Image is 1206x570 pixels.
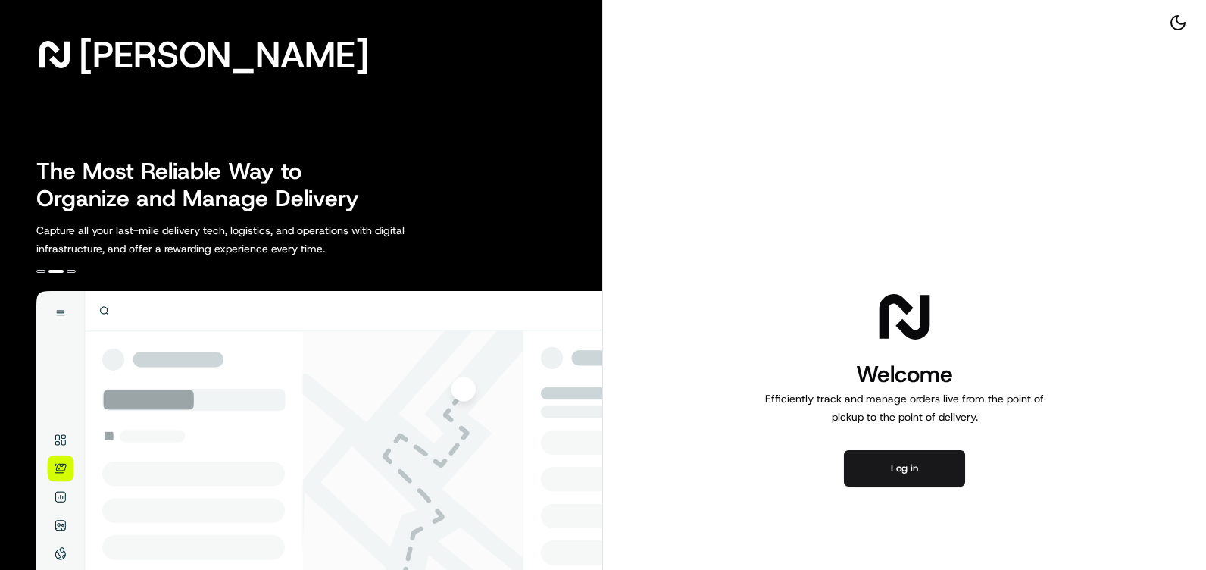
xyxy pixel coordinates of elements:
[844,450,965,487] button: Log in
[759,359,1050,390] h1: Welcome
[36,221,473,258] p: Capture all your last-mile delivery tech, logistics, and operations with digital infrastructure, ...
[36,158,376,212] h2: The Most Reliable Way to Organize and Manage Delivery
[759,390,1050,426] p: Efficiently track and manage orders live from the point of pickup to the point of delivery.
[79,39,369,70] span: [PERSON_NAME]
